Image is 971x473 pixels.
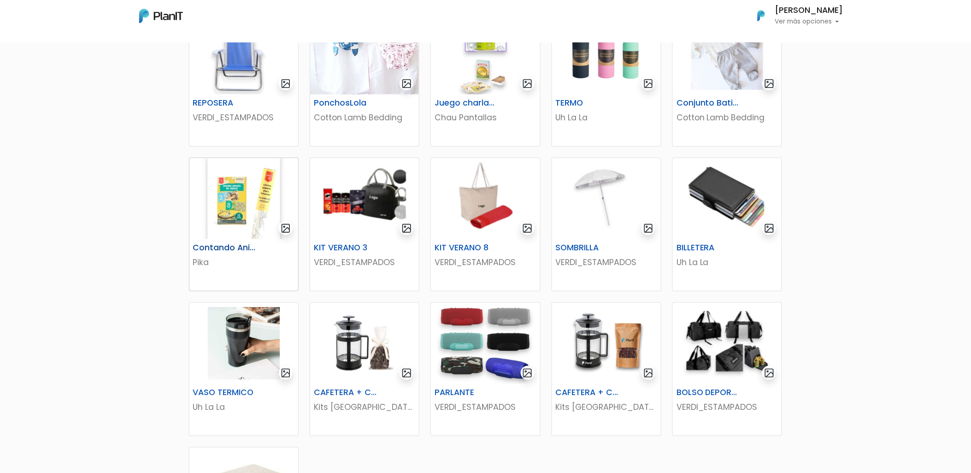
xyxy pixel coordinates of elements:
[435,401,536,413] p: VERDI_ESTAMPADOS
[429,243,504,253] h6: KIT VERANO 8
[552,302,661,436] a: gallery-light CAFETERA + CAFÉ Kits [GEOGRAPHIC_DATA]
[430,302,540,436] a: gallery-light PARLANTE VERDI_ESTAMPADOS
[188,388,263,397] h6: VASO TERMICO
[310,13,419,95] img: thumb_Ponchos.jpg
[522,223,533,234] img: gallery-light
[193,256,294,268] p: Pika
[751,6,771,26] img: PlanIt Logo
[281,223,291,234] img: gallery-light
[677,112,778,124] p: Cotton Lamb Bedding
[189,303,298,384] img: thumb_WhatsApp_Image_2023-04-20_at_11.36.09.jpg
[310,302,419,436] a: gallery-light CAFETERA + CHOCOLATE Kits [GEOGRAPHIC_DATA]
[671,243,746,253] h6: BILLETERA
[139,9,183,23] img: PlanIt Logo
[677,256,778,268] p: Uh La La
[193,401,294,413] p: Uh La La
[401,78,412,89] img: gallery-light
[672,302,782,436] a: gallery-light BOLSO DEPORTIVO VERDI_ESTAMPADOS
[677,401,778,413] p: VERDI_ESTAMPADOS
[673,158,782,239] img: thumb_Captura_de_pantalla_2025-09-08_093528.png
[310,158,419,239] img: thumb_Captura_de_pantalla_2025-09-09_101044.png
[673,303,782,384] img: thumb_Captura_de_pantalla_2025-05-29_132914.png
[308,243,383,253] h6: KIT VERANO 3
[556,401,657,413] p: Kits [GEOGRAPHIC_DATA]
[281,78,291,89] img: gallery-light
[189,302,299,436] a: gallery-light VASO TERMICO Uh La La
[314,112,415,124] p: Cotton Lamb Bedding
[775,6,843,15] h6: [PERSON_NAME]
[556,112,657,124] p: Uh La La
[430,158,540,291] a: gallery-light KIT VERANO 8 VERDI_ESTAMPADOS
[435,112,536,124] p: Chau Pantallas
[189,158,299,291] a: gallery-light Contando Animales Puzle + Lamina Gigante Pika
[430,13,540,147] a: gallery-light Juego charlas de mesa + Cartas españolas Chau Pantallas
[435,256,536,268] p: VERDI_ESTAMPADOS
[746,4,843,28] button: PlanIt Logo [PERSON_NAME] Ver más opciones
[429,98,504,108] h6: Juego charlas de mesa + Cartas españolas
[310,303,419,384] img: thumb_C14F583B-8ACB-4322-A191-B199E8EE9A61.jpeg
[672,13,782,147] a: gallery-light Conjunto Batita, Pelele y Gorro Cotton Lamb Bedding
[308,98,383,108] h6: PonchosLola
[522,78,533,89] img: gallery-light
[643,78,654,89] img: gallery-light
[310,158,419,291] a: gallery-light KIT VERANO 3 VERDI_ESTAMPADOS
[671,98,746,108] h6: Conjunto Batita, Pelele y Gorro
[643,368,654,378] img: gallery-light
[308,388,383,397] h6: CAFETERA + CHOCOLATE
[189,13,298,95] img: thumb_Captura_de_pantalla_2024-09-05_150832.png
[314,401,415,413] p: Kits [GEOGRAPHIC_DATA]
[522,368,533,378] img: gallery-light
[764,78,775,89] img: gallery-light
[643,223,654,234] img: gallery-light
[189,158,298,239] img: thumb_2FDA6350-6045-48DC-94DD-55C445378348-Photoroom__12_.jpg
[188,98,263,108] h6: REPOSERA
[552,303,661,384] img: thumb_DA94E2CF-B819-43A9-ABEE-A867DEA1475D.jpeg
[775,18,843,25] p: Ver más opciones
[401,368,412,378] img: gallery-light
[188,243,263,253] h6: Contando Animales Puzle + Lamina Gigante
[673,13,782,95] img: thumb_2FDA6350-6045-48DC-94DD-55C445378348-Photoroom__8_.jpg
[193,112,294,124] p: VERDI_ESTAMPADOS
[556,256,657,268] p: VERDI_ESTAMPADOS
[552,13,661,95] img: thumb_Lunchera_1__1___copia_-Photoroom__89_.jpg
[401,223,412,234] img: gallery-light
[47,9,133,27] div: ¿Necesitás ayuda?
[552,158,661,239] img: thumb_BD93420D-603B-4D67-A59E-6FB358A47D23.jpeg
[552,13,661,147] a: gallery-light TERMO Uh La La
[550,98,625,108] h6: TERMO
[672,158,782,291] a: gallery-light BILLETERA Uh La La
[671,388,746,397] h6: BOLSO DEPORTIVO
[431,303,540,384] img: thumb_2000___2000-Photoroom_-_2024-09-26T150532.072.jpg
[310,13,419,147] a: gallery-light PonchosLola Cotton Lamb Bedding
[552,158,661,291] a: gallery-light SOMBRILLA VERDI_ESTAMPADOS
[314,256,415,268] p: VERDI_ESTAMPADOS
[550,388,625,397] h6: CAFETERA + CAFÉ
[550,243,625,253] h6: SOMBRILLA
[431,13,540,95] img: thumb_image__copia___copia___copia_-Photoroom__11_.jpg
[429,388,504,397] h6: PARLANTE
[764,368,775,378] img: gallery-light
[431,158,540,239] img: thumb_Captura_de_pantalla_2025-09-09_103452.png
[764,223,775,234] img: gallery-light
[189,13,299,147] a: gallery-light REPOSERA VERDI_ESTAMPADOS
[281,368,291,378] img: gallery-light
